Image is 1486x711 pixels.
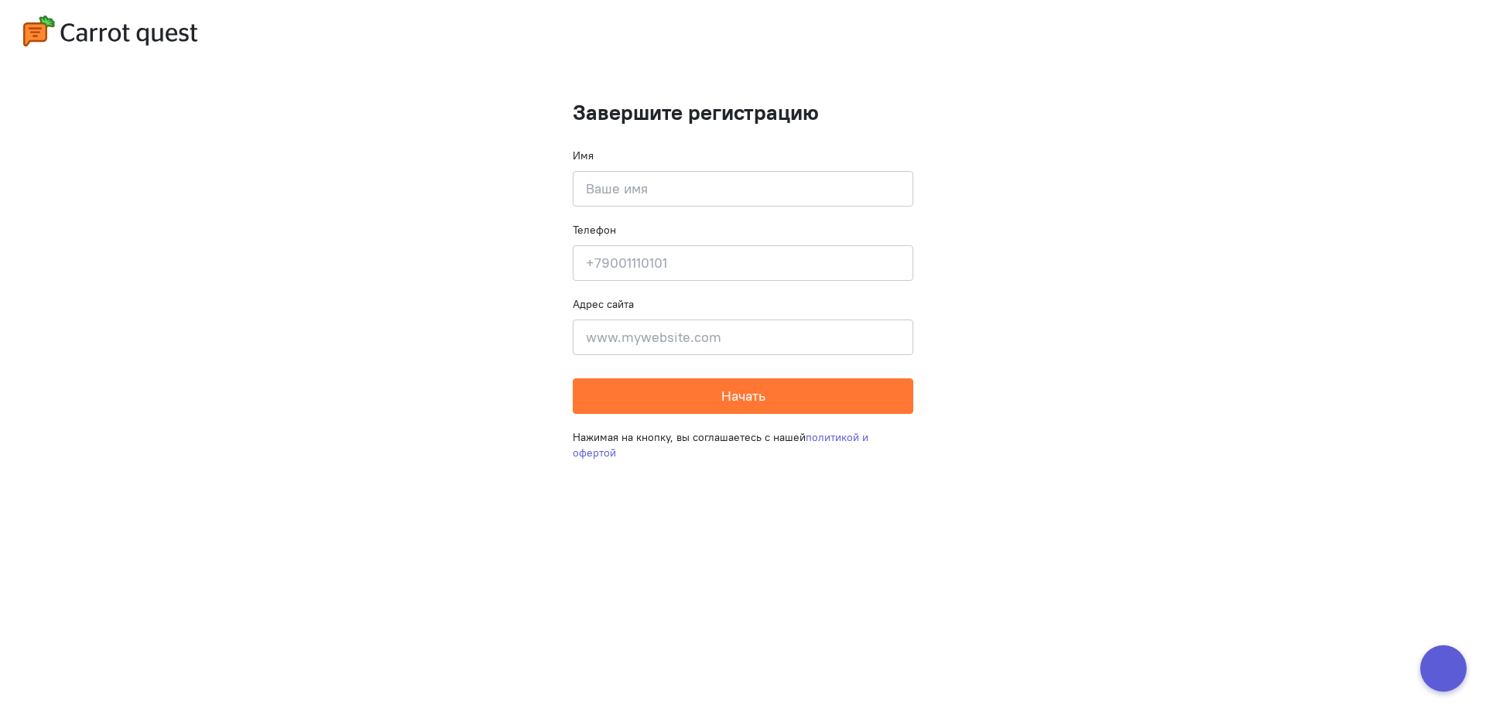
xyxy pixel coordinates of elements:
[573,414,913,476] div: Нажимая на кнопку, вы соглашаетесь с нашей
[721,387,765,405] span: Начать
[573,171,913,207] input: Ваше имя
[573,378,913,414] button: Начать
[573,430,868,460] a: политикой и офертой
[573,101,913,125] h1: Завершите регистрацию
[23,15,197,46] img: carrot-quest-logo.svg
[573,148,594,163] label: Имя
[573,320,913,355] input: www.mywebsite.com
[573,296,634,312] label: Адрес сайта
[573,222,616,238] label: Телефон
[573,245,913,281] input: +79001110101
